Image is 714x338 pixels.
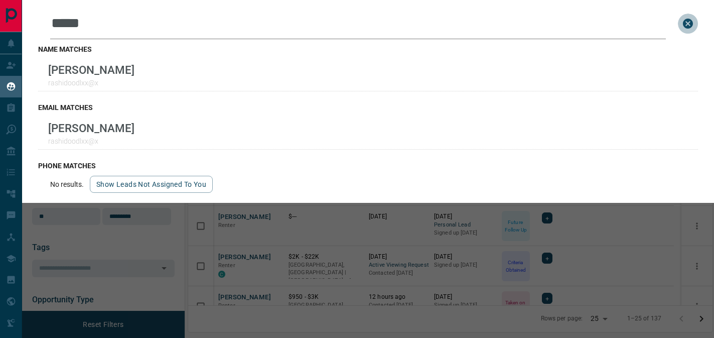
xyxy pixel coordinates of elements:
[48,122,134,135] p: [PERSON_NAME]
[90,176,213,193] button: show leads not assigned to you
[38,162,698,170] h3: phone matches
[38,45,698,53] h3: name matches
[38,103,698,111] h3: email matches
[48,79,134,87] p: rashidoodlxx@x
[48,137,134,145] p: rashidoodlxx@x
[50,180,84,188] p: No results.
[678,14,698,34] button: close search bar
[48,63,134,76] p: [PERSON_NAME]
